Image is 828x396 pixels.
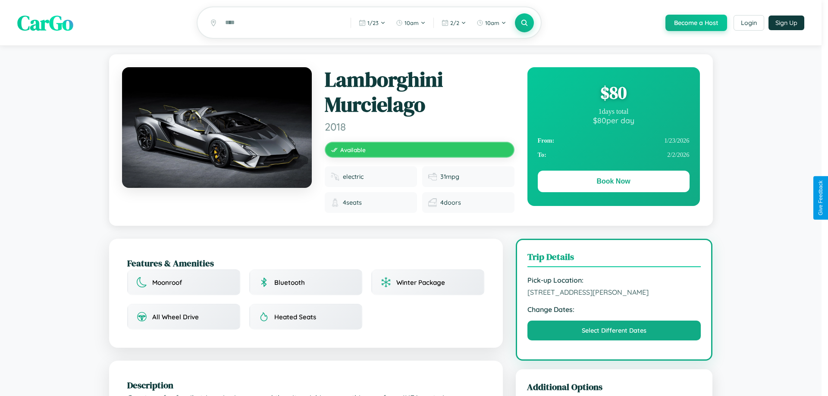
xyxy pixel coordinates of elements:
span: 4 doors [440,199,461,206]
span: 2 / 2 [450,19,459,26]
span: Bluetooth [274,278,305,287]
span: electric [343,173,364,181]
h2: Description [127,379,485,391]
span: 1 / 23 [367,19,379,26]
img: Lamborghini Murcielago 2018 [122,67,312,188]
button: Login [734,15,764,31]
img: Fuel type [331,172,339,181]
span: 10am [485,19,499,26]
span: 2018 [325,120,514,133]
div: 2 / 2 / 2026 [538,148,690,162]
span: Winter Package [396,278,445,287]
img: Fuel efficiency [428,172,437,181]
span: 10am [405,19,419,26]
strong: To: [538,151,546,159]
button: Become a Host [665,15,727,31]
span: [STREET_ADDRESS][PERSON_NAME] [527,288,701,296]
span: Moonroof [152,278,182,287]
span: 4 seats [343,199,362,206]
button: Book Now [538,171,690,192]
div: $ 80 per day [538,115,690,125]
span: Available [340,146,366,153]
img: Doors [428,198,437,207]
div: 1 / 23 / 2026 [538,134,690,148]
h2: Features & Amenities [127,257,485,269]
h3: Trip Details [527,250,701,267]
h3: Additional Options [527,380,702,393]
span: CarGo [17,9,73,37]
span: 31 mpg [440,173,459,181]
img: Seats [331,198,339,207]
div: Give Feedback [818,181,824,215]
strong: From: [538,137,555,144]
span: Heated Seats [274,313,316,321]
strong: Change Dates: [527,305,701,314]
button: Select Different Dates [527,321,701,340]
div: 1 days total [538,108,690,115]
span: All Wheel Drive [152,313,199,321]
div: $ 80 [538,81,690,104]
h1: Lamborghini Murcielago [325,67,514,117]
button: Sign Up [768,16,804,30]
strong: Pick-up Location: [527,276,701,284]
